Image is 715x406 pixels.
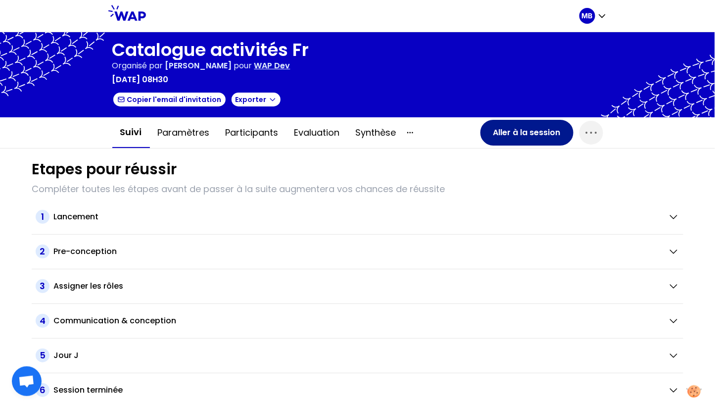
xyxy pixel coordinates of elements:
[112,117,150,148] button: Suivi
[36,279,679,293] button: 3Assigner les rôles
[36,245,679,258] button: 2Pre-conception
[36,245,49,258] span: 2
[53,246,117,257] h2: Pre-conception
[36,314,49,328] span: 4
[348,118,404,148] button: Synthèse
[286,118,348,148] button: Evaluation
[480,120,573,146] button: Aller à la session
[112,74,169,86] p: [DATE] 08h30
[579,8,607,24] button: MB
[218,118,286,148] button: Participants
[234,60,252,72] p: pour
[112,40,309,60] h1: Catalogue activités Fr
[36,383,49,397] span: 6
[32,160,177,178] h1: Etapes pour réussir
[231,92,282,107] button: Exporter
[165,60,232,71] span: [PERSON_NAME]
[36,210,49,224] span: 1
[12,366,42,396] a: Ouvrir le chat
[53,211,98,223] h2: Lancement
[36,279,49,293] span: 3
[112,92,227,107] button: Copier l'email d'invitation
[32,182,683,196] p: Compléter toutes les étapes avant de passer à la suite augmentera vos chances de réussite
[254,60,290,72] p: WAP Dev
[53,350,79,361] h2: Jour J
[36,210,679,224] button: 1Lancement
[53,280,123,292] h2: Assigner les rôles
[53,384,123,396] h2: Session terminée
[681,379,708,404] button: Manage your preferences about cookies
[36,383,679,397] button: 6Session terminée
[112,60,163,72] p: Organisé par
[53,315,176,327] h2: Communication & conception
[36,314,679,328] button: 4Communication & conception
[36,349,679,362] button: 5Jour J
[150,118,218,148] button: Paramètres
[36,349,49,362] span: 5
[582,11,593,21] p: MB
